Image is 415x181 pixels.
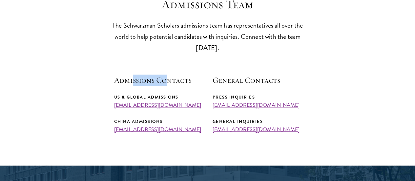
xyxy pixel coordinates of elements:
[213,101,300,109] a: [EMAIL_ADDRESS][DOMAIN_NAME]
[213,75,301,86] h5: General Contacts
[213,94,301,101] div: Press Inquiries
[213,125,300,133] a: [EMAIL_ADDRESS][DOMAIN_NAME]
[106,20,309,53] p: The Schwarzman Scholars admissions team has representatives all over the world to help potential ...
[213,118,301,125] div: General Inquiries
[114,94,203,101] div: US & Global Admissions
[114,125,201,133] a: [EMAIL_ADDRESS][DOMAIN_NAME]
[114,75,203,86] h5: Admissions Contacts
[114,101,201,109] a: [EMAIL_ADDRESS][DOMAIN_NAME]
[114,118,203,125] div: China Admissions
